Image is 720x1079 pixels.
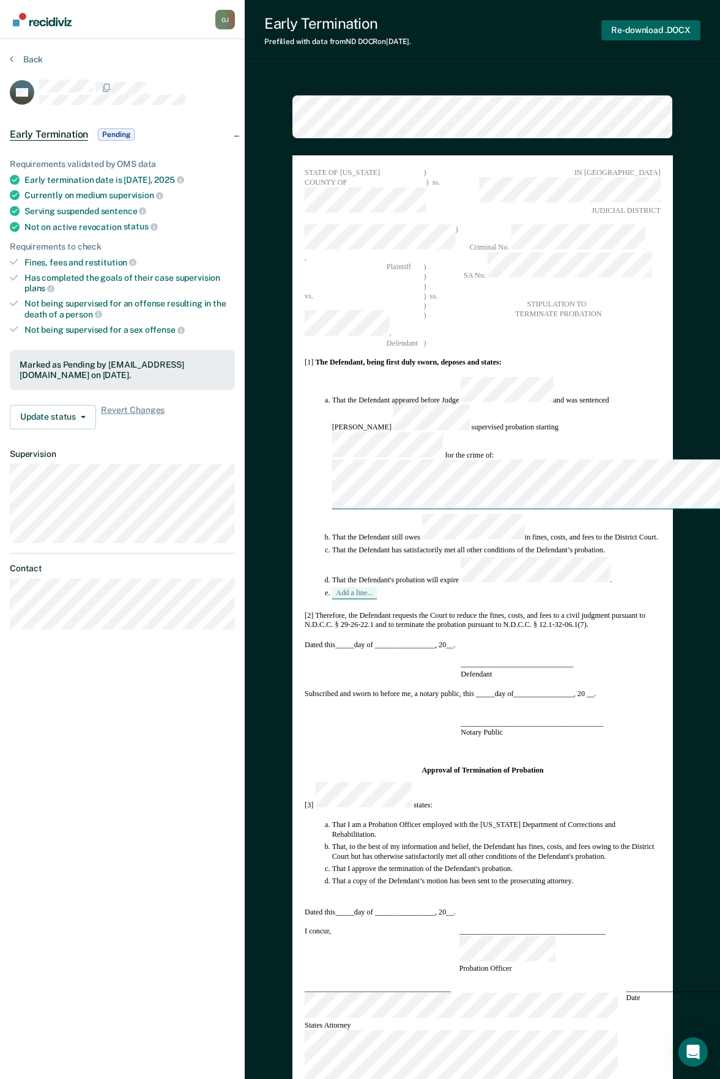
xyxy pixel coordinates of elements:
span: ) [423,272,426,281]
section: _______________________________________ Probation Officer [459,926,605,973]
pre: STIPULATION TO TERMINATE PROBATION [455,299,661,319]
section: _______________________________________ States Attorney [305,983,618,1030]
li: That the Defendant has satisfactorily met all other conditions of the Defendant’s probation. [332,545,660,555]
li: That a copy of the Defendant’s motion has been sent to the prosecuting attorney. [332,877,660,886]
section: Subscribed and sworn to before me, a notary public, this _____ day of ________________ , 20 __ . [305,689,661,699]
li: That I approve the termination of the Defendant's probation. [332,864,660,873]
span: ) [423,301,426,311]
section: ______________________________ Defendant [461,659,573,678]
span: Revert Changes [101,405,165,429]
span: 2025 [154,175,184,185]
span: STATE OF [US_STATE] [305,168,423,178]
span: ss. [428,177,444,215]
div: Early termination date is [DATE], [24,174,235,185]
section: [1] [305,358,661,368]
button: Re-download .DOCX [601,20,700,40]
span: ) [423,311,426,338]
p: I concur, [305,926,331,962]
div: Marked as Pending by [EMAIL_ADDRESS][DOMAIN_NAME] on [DATE]. [20,360,225,380]
dt: Supervision [10,449,235,459]
span: , [305,311,423,338]
span: SA No. [455,252,661,280]
span: JUDICIAL DISTRICT [455,177,661,215]
span: offense [145,325,185,335]
strong: Approval of Termination of Probation [305,765,661,775]
span: Criminal No. [455,224,661,252]
div: Not being supervised for an offense resulting in the death of a [24,298,235,319]
span: ) [423,262,426,272]
span: ) [423,168,426,178]
button: Back [10,54,43,65]
span: ) [426,177,428,215]
span: restitution [85,258,136,267]
div: Early Termination [264,15,411,32]
span: Early Termination [10,128,88,141]
div: Requirements validated by OMS data [10,159,235,169]
button: Profile dropdown button [215,10,235,29]
section: Dated this _____ day of ________________ , 20 __ . [305,640,661,650]
span: sentence [101,206,147,216]
div: Prefilled with data from ND DOCR on [DATE] . [264,37,411,46]
button: Add a line... [332,588,377,599]
img: Recidiviz [13,13,72,26]
span: ) [423,291,426,301]
div: Requirements to check [10,242,235,252]
span: Pending [98,128,135,141]
div: Fines, fees and [24,257,235,268]
span: status [124,221,158,231]
span: plans [24,283,54,293]
span: ss. [426,291,441,301]
section: [2] Therefore, the Defendant requests the Court to reduce the fines, costs, and fees to a civil j... [305,610,661,630]
li: That the Defendant still owes in fines, costs, and fees to the District Court. [332,514,660,542]
span: vs. [305,292,313,300]
span: ) [423,338,426,348]
span: supervision [109,190,163,200]
span: Plaintiff [305,262,411,270]
span: COUNTY OF [305,177,426,215]
button: Update status [10,405,96,429]
div: Currently on medium [24,190,235,201]
div: G J [215,10,235,29]
div: Has completed the goals of their case supervision [24,273,235,294]
div: Not on active revocation [24,221,235,232]
span: Defendant [305,339,418,347]
li: That I am a Probation Officer employed with the [US_STATE] Department of Corrections and Rehabili... [332,820,660,839]
span: , [305,224,455,262]
span: IN [GEOGRAPHIC_DATA] [455,168,661,178]
section: Dated this _____ day of ________________ , 20 __ . [305,907,661,917]
span: ) [423,281,426,291]
div: Open Intercom Messenger [678,1037,708,1067]
li: That the Defendant's probation will expire . [332,557,660,585]
section: ______________________________________ Notary Public [461,718,603,738]
strong: The Defendant, being first duly sworn, deposes and states: [315,358,502,366]
section: [3] states: [305,782,661,810]
div: Serving suspended [24,206,235,217]
li: That the Defendant appeared before Judge and was sentenced [PERSON_NAME] supervised probation sta... [332,377,660,512]
li: That, to the best of my information and belief, the Defendant has fines, costs, and fees owing to... [332,842,660,861]
dt: Contact [10,563,235,574]
div: Not being supervised for a sex [24,324,235,335]
span: person [65,310,102,319]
